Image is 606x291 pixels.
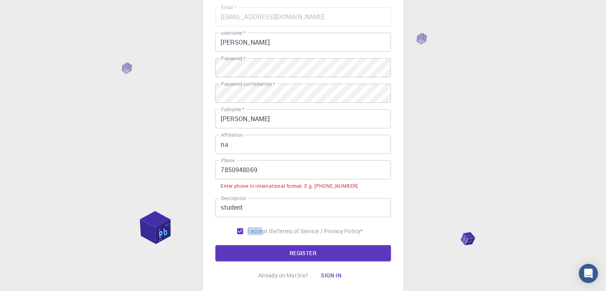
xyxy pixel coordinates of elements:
[221,29,245,36] label: username
[277,227,363,235] p: Terms of Service / Privacy Policy *
[221,106,244,113] label: Fullname
[221,4,236,11] label: Email
[221,195,246,202] label: Description
[221,81,275,87] label: Password confirmation
[248,227,277,235] span: I accept the
[221,157,235,164] label: Phone
[221,182,358,190] div: Enter phone in international format. E.g. [PHONE_NUMBER]
[215,245,391,261] button: REGISTER
[314,267,348,283] button: Sign in
[277,227,363,235] a: Terms of Service / Privacy Policy*
[579,264,598,283] div: Open Intercom Messenger
[221,55,245,62] label: Password
[258,271,308,279] p: Already on Mat3ra?
[221,132,243,138] label: Affiliation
